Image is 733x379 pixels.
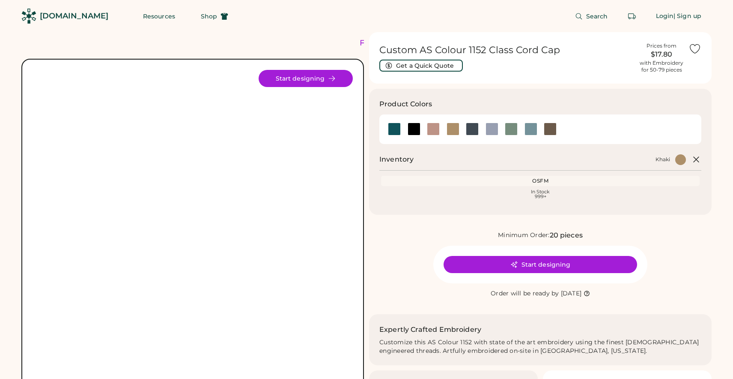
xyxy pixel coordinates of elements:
[379,154,414,165] h2: Inventory
[259,70,353,87] button: Start designing
[565,8,618,25] button: Search
[561,289,582,298] div: [DATE]
[647,42,676,49] div: Prices from
[444,256,637,273] button: Start designing
[379,99,432,109] h3: Product Colors
[133,8,185,25] button: Resources
[550,230,583,241] div: 20 pieces
[640,60,683,73] div: with Embroidery for 50-79 pieces
[379,338,701,355] div: Customize this AS Colour 1152 with state of the art embroidery using the finest [DEMOGRAPHIC_DATA...
[656,156,670,163] div: Khaki
[40,11,108,21] div: [DOMAIN_NAME]
[491,289,559,298] div: Order will be ready by
[379,60,463,72] button: Get a Quick Quote
[191,8,238,25] button: Shop
[379,325,481,335] h2: Expertly Crafted Embroidery
[586,13,608,19] span: Search
[623,8,641,25] button: Retrieve an order
[379,44,635,56] h1: Custom AS Colour 1152 Class Cord Cap
[383,177,698,184] div: OSFM
[640,49,683,60] div: $17.80
[383,189,698,199] div: In Stock 999+
[498,231,550,240] div: Minimum Order:
[360,37,433,49] div: FREE SHIPPING
[673,12,701,21] div: | Sign up
[656,12,674,21] div: Login
[201,13,217,19] span: Shop
[21,9,36,24] img: Rendered Logo - Screens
